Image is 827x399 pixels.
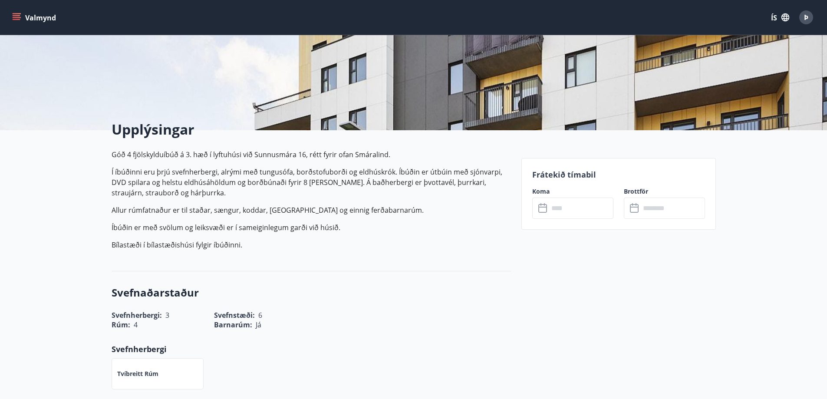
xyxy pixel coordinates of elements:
[112,150,390,159] font: Góð 4 fjölskylduíbúð á 3. hæð í lyftuhúsi við Sunnusmára 16, rétt fyrir ofan Smáralind.
[112,167,502,198] font: Í íbúðinni eru þrjú svefnherbergi, alrými með tungusófa, borðstofuborði og eldhúskrók. Íbúðin er ...
[112,205,424,215] font: Allur rúmfatnaður er til staðar, sængur, koddar, [GEOGRAPHIC_DATA] og einnig ferðabarnarúm.
[112,285,199,300] font: Svefnaðarstaður
[134,320,138,330] font: 4
[112,120,194,138] font: Upplýsingar
[112,223,340,232] font: Íbúðin er með svölum og leiksvæði er í sameiginlegum garði við húsið.
[128,320,130,330] font: :
[25,13,56,23] font: Valmynd
[10,10,59,25] button: matseðill
[532,169,596,180] font: Frátekið tímabil
[250,320,252,330] font: :
[112,344,167,354] font: Svefnherbergi
[771,13,777,23] font: ÍS
[624,187,648,195] font: Brottför
[256,320,261,330] font: Já
[532,187,550,195] font: Koma
[112,240,242,250] font: Bílastæði í bílastæðishúsi fylgir íbúðinni.
[112,320,128,330] font: Rúm
[766,9,794,26] button: ÍS
[214,320,250,330] font: Barnarúm
[804,13,808,22] font: Þ
[117,369,158,378] font: Tvíbreitt rúm
[796,7,817,28] button: Þ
